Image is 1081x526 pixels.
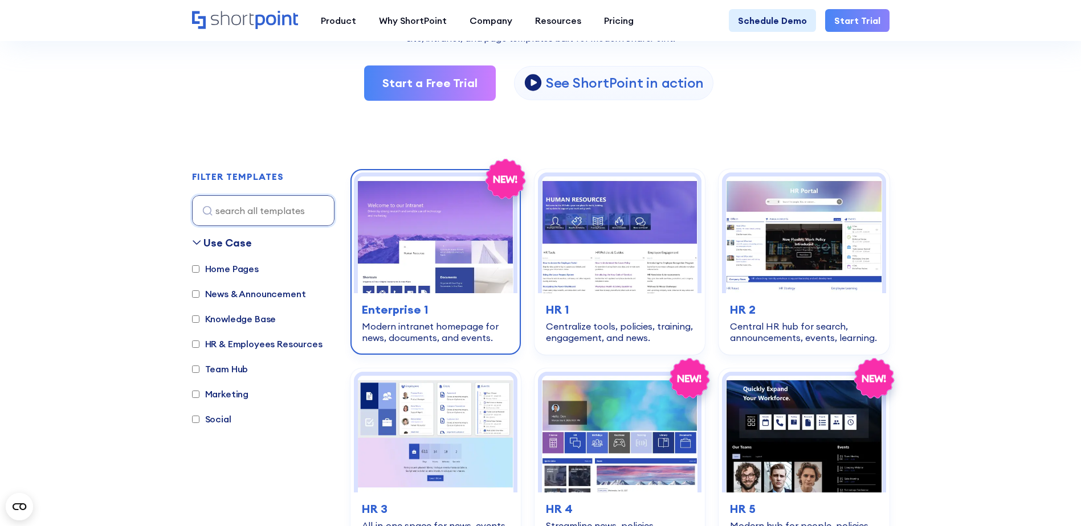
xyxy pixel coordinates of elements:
a: Product [309,9,368,32]
h3: HR 5 [730,500,878,517]
a: Schedule Demo [729,9,816,32]
input: HR & Employees Resources [192,340,199,348]
div: Resources [535,14,581,27]
input: Marketing [192,391,199,398]
a: Enterprise 1 – SharePoint Homepage Design: Modern intranet homepage for news, documents, and even... [350,169,521,355]
h3: HR 3 [362,500,509,517]
a: Start Trial [825,9,890,32]
input: search all templates [192,195,335,226]
img: HR 2 - HR Intranet Portal: Central HR hub for search, announcements, events, learning. [726,176,882,293]
h3: Enterprise 1 [362,301,509,318]
a: HR 2 - HR Intranet Portal: Central HR hub for search, announcements, events, learning.HR 2Central... [719,169,889,355]
div: Why ShortPoint [379,14,447,27]
input: Social [192,416,199,423]
img: HR 3 – HR Intranet Template: All‑in‑one space for news, events, and documents. [358,376,513,492]
div: Product [321,14,356,27]
h3: HR 4 [546,500,694,517]
h3: HR 2 [730,301,878,318]
a: Resources [524,9,593,32]
div: Company [470,14,512,27]
input: Team Hub [192,365,199,373]
label: Team Hub [192,362,248,376]
label: News & Announcement [192,287,306,301]
a: Pricing [593,9,645,32]
label: Knowledge Base [192,312,276,326]
a: Why ShortPoint [368,9,458,32]
img: HR 5 – Human Resource Template: Modern hub for people, policies, events, and tools. [726,376,882,492]
label: Marketing [192,387,249,401]
div: Use Case [203,235,252,250]
div: Pricing [604,14,634,27]
img: Enterprise 1 – SharePoint Homepage Design: Modern intranet homepage for news, documents, and events. [358,176,513,293]
div: Centralize tools, policies, training, engagement, and news. [546,320,694,343]
a: Company [458,9,524,32]
iframe: Chat Widget [1024,471,1081,526]
img: HR 4 – SharePoint HR Intranet Template: Streamline news, policies, training, events, and workflow... [542,376,697,492]
input: Knowledge Base [192,315,199,323]
input: News & Announcement [192,290,199,298]
div: Modern intranet homepage for news, documents, and events. [362,320,509,343]
p: See ShortPoint in action [546,74,704,92]
label: Social [192,412,231,426]
a: Start a Free Trial [364,65,496,101]
a: HR 1 – Human Resources Template: Centralize tools, policies, training, engagement, and news.HR 1C... [535,169,705,355]
div: Central HR hub for search, announcements, events, learning. [730,320,878,343]
label: Home Pages [192,262,259,276]
input: Home Pages [192,265,199,273]
button: Open CMP widget [6,493,33,520]
h3: HR 1 [546,301,694,318]
h2: FILTER TEMPLATES [192,172,284,182]
a: open lightbox [514,66,713,100]
img: HR 1 – Human Resources Template: Centralize tools, policies, training, engagement, and news. [542,176,697,293]
label: HR & Employees Resources [192,337,323,351]
a: Home [192,11,298,30]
